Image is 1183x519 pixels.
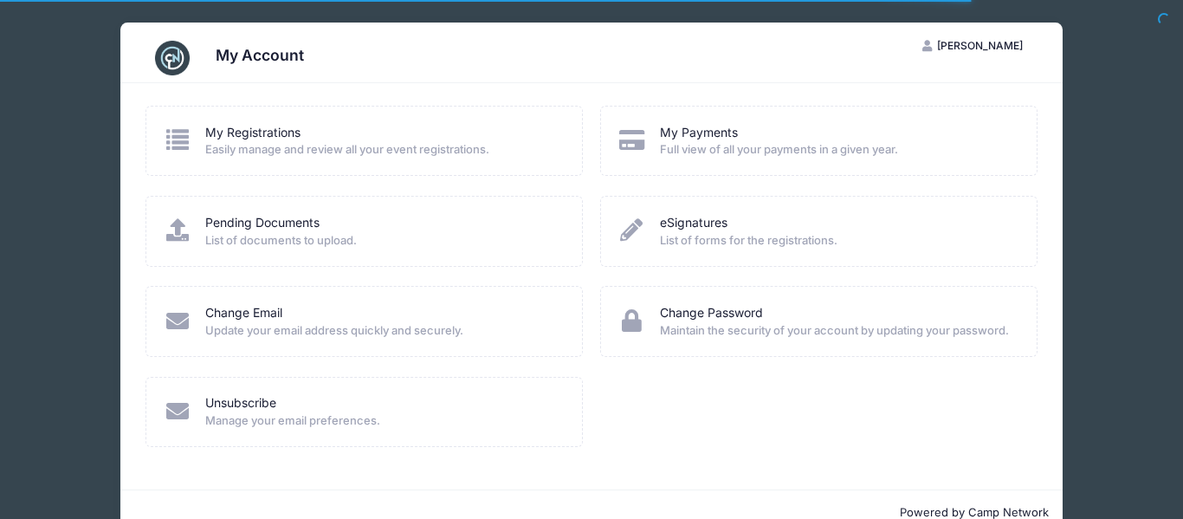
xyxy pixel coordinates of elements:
[205,412,559,430] span: Manage your email preferences.
[660,214,727,232] a: eSignatures
[660,141,1014,159] span: Full view of all your payments in a given year.
[660,124,738,142] a: My Payments
[937,39,1023,52] span: [PERSON_NAME]
[205,141,559,159] span: Easily manage and review all your event registrations.
[660,232,1014,250] span: List of forms for the registrations.
[660,304,763,322] a: Change Password
[205,322,559,340] span: Update your email address quickly and securely.
[205,124,301,142] a: My Registrations
[660,322,1014,340] span: Maintain the security of your account by updating your password.
[908,31,1038,61] button: [PERSON_NAME]
[205,394,276,412] a: Unsubscribe
[155,41,190,75] img: CampNetwork
[205,232,559,250] span: List of documents to upload.
[205,214,320,232] a: Pending Documents
[205,304,282,322] a: Change Email
[216,46,304,64] h3: My Account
